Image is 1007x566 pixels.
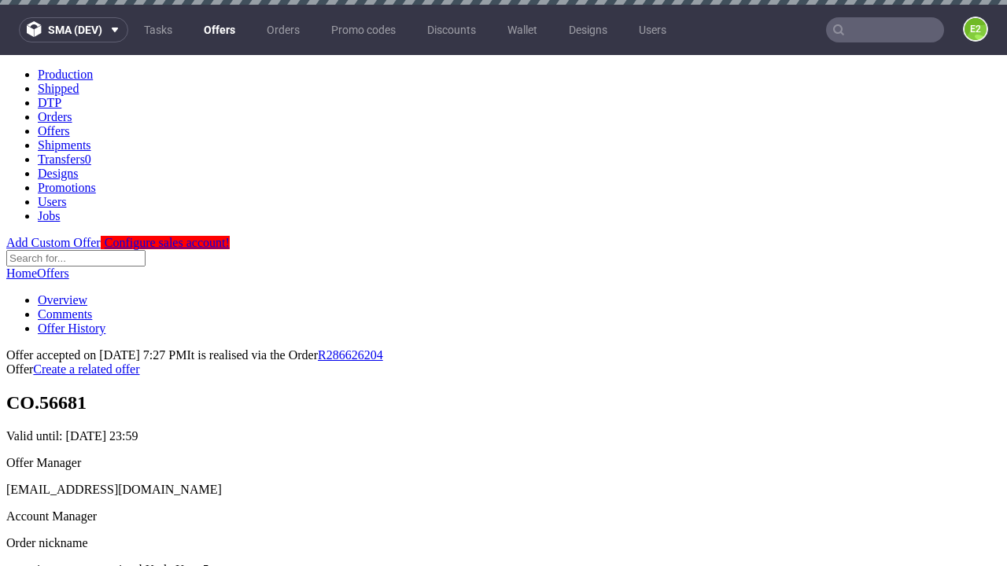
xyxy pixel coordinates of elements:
a: Transfers0 [38,97,91,111]
a: Orders [38,55,72,68]
a: Users [629,17,676,42]
a: Overview [38,238,87,252]
a: Designs [38,112,79,125]
a: Home [6,211,37,225]
span: Configure sales account! [105,181,230,194]
figcaption: e2 [965,18,987,40]
a: Users [38,140,66,153]
a: Jobs [38,154,60,167]
a: Offers [38,69,70,83]
a: Add Custom Offer [6,181,101,194]
time: [DATE] 23:59 [66,374,138,388]
span: sma (dev) [48,24,102,35]
a: Offer History [38,266,105,280]
div: Order nickname [6,481,1001,495]
a: R286626204 [318,293,383,307]
a: Production [38,13,93,26]
div: [EMAIL_ADDRESS][DOMAIN_NAME] [6,428,1001,442]
div: Account Manager [6,454,1001,469]
input: Search for... [6,195,146,211]
a: Offers [194,17,245,42]
button: sma (dev) [19,17,128,42]
a: Tasks [135,17,182,42]
span: Offer accepted on [DATE] 7:27 PM [6,293,186,307]
a: DTP [38,41,61,54]
a: Orders [257,17,309,42]
a: Offers [37,211,69,225]
p: Valid until: [6,374,1001,388]
a: Promo codes [322,17,405,42]
a: Shipped [38,27,79,40]
a: Configure sales account! [101,181,230,194]
span: 0 [85,97,91,111]
a: Create a related offer [33,307,139,321]
a: Shipments [38,83,91,97]
a: Discounts [418,17,485,42]
a: Comments [38,252,92,266]
a: Designs [559,17,617,42]
p: acme-inc-test-automation-hKwkeKnzv5 [6,508,1001,522]
h1: CO.56681 [6,337,1001,358]
div: Offer Manager [6,401,1001,415]
div: Offer [6,307,1001,322]
a: Wallet [498,17,547,42]
span: It is realised via the Order [186,293,382,307]
a: Promotions [38,126,96,139]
